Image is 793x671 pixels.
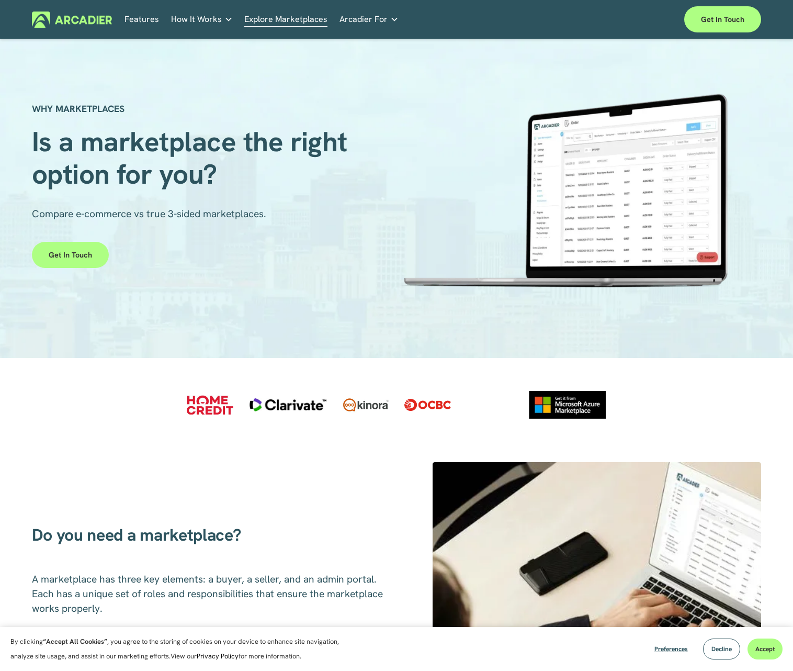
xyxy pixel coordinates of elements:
strong: WHY MARKETPLACES [32,103,124,115]
button: Decline [703,639,740,659]
span: Accept [755,645,775,653]
span: How It Works [171,12,222,27]
span: Compare e-commerce vs true 3-sided marketplaces. [32,207,266,220]
a: Explore Marketplaces [244,12,327,28]
span: Do you need a marketplace? [32,524,241,546]
p: By clicking , you agree to the storing of cookies on your device to enhance site navigation, anal... [10,634,350,664]
a: Get in touch [684,6,761,32]
span: A marketplace has three key elements: a buyer, a seller, and an admin portal. Each has a unique s... [32,573,386,615]
button: Accept [747,639,783,659]
strong: “Accept All Cookies” [43,637,107,646]
a: Privacy Policy [197,652,239,661]
a: folder dropdown [339,12,399,28]
a: Get in touch [32,242,109,268]
span: Preferences [654,645,688,653]
a: folder dropdown [171,12,233,28]
a: Features [124,12,159,28]
span: Decline [711,645,732,653]
span: Arcadier For [339,12,388,27]
button: Preferences [647,639,696,659]
span: Is a marketplace the right option for you? [32,124,355,192]
img: Arcadier [32,12,112,28]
